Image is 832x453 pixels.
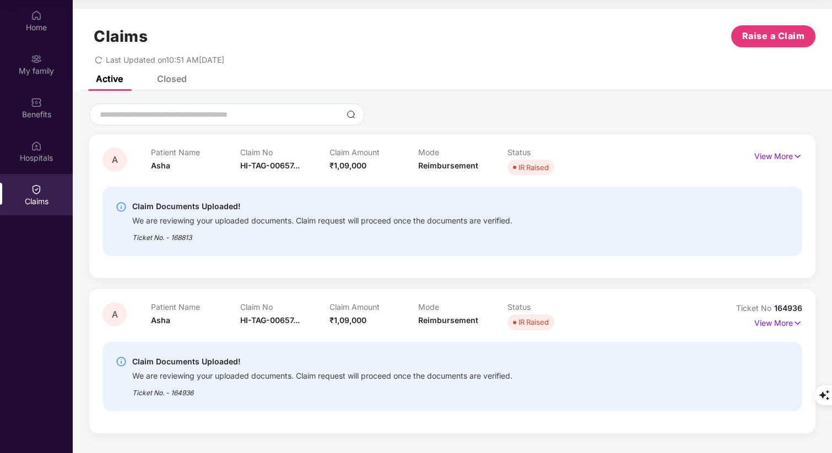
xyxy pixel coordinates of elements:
span: ₹1,09,000 [329,315,366,325]
img: svg+xml;base64,PHN2ZyB3aWR0aD0iMjAiIGhlaWdodD0iMjAiIHZpZXdCb3g9IjAgMCAyMCAyMCIgZmlsbD0ibm9uZSIgeG... [31,53,42,64]
span: 164936 [774,303,802,313]
img: svg+xml;base64,PHN2ZyBpZD0iSG9zcGl0YWxzIiB4bWxucz0iaHR0cDovL3d3dy53My5vcmcvMjAwMC9zdmciIHdpZHRoPS... [31,140,42,151]
span: Raise a Claim [742,29,805,43]
img: svg+xml;base64,PHN2ZyB4bWxucz0iaHR0cDovL3d3dy53My5vcmcvMjAwMC9zdmciIHdpZHRoPSIxNyIgaGVpZ2h0PSIxNy... [793,150,802,162]
div: Ticket No. - 164936 [132,381,512,398]
span: A [112,155,118,165]
img: svg+xml;base64,PHN2ZyB4bWxucz0iaHR0cDovL3d3dy53My5vcmcvMjAwMC9zdmciIHdpZHRoPSIxNyIgaGVpZ2h0PSIxNy... [793,317,802,329]
div: IR Raised [518,162,549,173]
span: ₹1,09,000 [329,161,366,170]
p: Mode [418,302,507,312]
span: Last Updated on 10:51 AM[DATE] [106,55,224,64]
span: redo [95,55,102,64]
p: Patient Name [151,148,240,157]
div: Closed [157,73,187,84]
div: Claim Documents Uploaded! [132,355,512,368]
h1: Claims [94,27,148,46]
span: Reimbursement [418,161,478,170]
div: Ticket No. - 168813 [132,226,512,243]
img: svg+xml;base64,PHN2ZyBpZD0iSW5mby0yMHgyMCIgeG1sbnM9Imh0dHA6Ly93d3cudzMub3JnLzIwMDAvc3ZnIiB3aWR0aD... [116,356,127,367]
span: Reimbursement [418,315,478,325]
span: Asha [151,315,170,325]
span: Asha [151,161,170,170]
img: svg+xml;base64,PHN2ZyBpZD0iU2VhcmNoLTMyeDMyIiB4bWxucz0iaHR0cDovL3d3dy53My5vcmcvMjAwMC9zdmciIHdpZH... [347,110,355,119]
img: svg+xml;base64,PHN2ZyBpZD0iQmVuZWZpdHMiIHhtbG5zPSJodHRwOi8vd3d3LnczLm9yZy8yMDAwL3N2ZyIgd2lkdGg9Ij... [31,97,42,108]
p: Status [507,148,597,157]
p: Claim Amount [329,148,419,157]
p: View More [754,148,802,162]
div: Claim Documents Uploaded! [132,200,512,213]
span: A [112,310,118,319]
div: We are reviewing your uploaded documents. Claim request will proceed once the documents are verif... [132,368,512,381]
p: Patient Name [151,302,240,312]
p: Claim No [240,148,329,157]
p: Claim No [240,302,329,312]
img: svg+xml;base64,PHN2ZyBpZD0iSG9tZSIgeG1sbnM9Imh0dHA6Ly93d3cudzMub3JnLzIwMDAvc3ZnIiB3aWR0aD0iMjAiIG... [31,10,42,21]
div: IR Raised [518,316,549,328]
p: Mode [418,148,507,157]
p: Claim Amount [329,302,419,312]
span: Ticket No [736,303,774,313]
div: Active [96,73,123,84]
img: svg+xml;base64,PHN2ZyBpZD0iQ2xhaW0iIHhtbG5zPSJodHRwOi8vd3d3LnczLm9yZy8yMDAwL3N2ZyIgd2lkdGg9IjIwIi... [31,184,42,195]
p: Status [507,302,597,312]
span: HI-TAG-00657... [240,315,300,325]
img: svg+xml;base64,PHN2ZyBpZD0iSW5mby0yMHgyMCIgeG1sbnM9Imh0dHA6Ly93d3cudzMub3JnLzIwMDAvc3ZnIiB3aWR0aD... [116,201,127,212]
button: Raise a Claim [731,25,815,47]
p: View More [754,314,802,329]
div: We are reviewing your uploaded documents. Claim request will proceed once the documents are verif... [132,213,512,226]
span: HI-TAG-00657... [240,161,300,170]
